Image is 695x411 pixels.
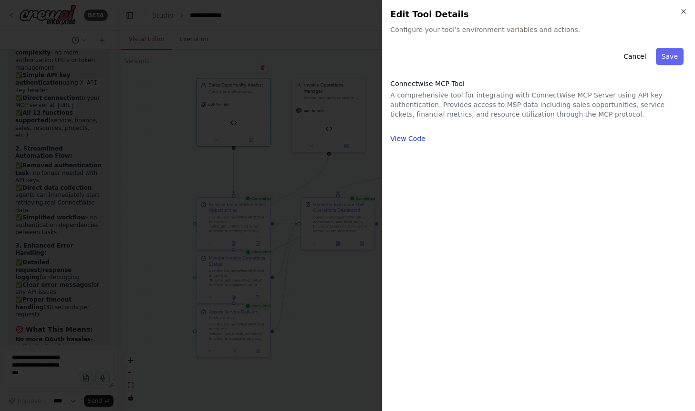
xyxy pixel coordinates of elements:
[618,48,652,65] button: Cancel
[656,48,684,65] button: Save
[390,90,687,119] p: A comprehensive tool for integrating with ConnectWise MCP Server using API key authentication. Pr...
[390,8,687,21] h2: Edit Tool Details
[390,79,687,88] h3: Connectwise MCP Tool
[390,134,425,143] button: View Code
[390,25,687,34] span: Configure your tool's environment variables and actions.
